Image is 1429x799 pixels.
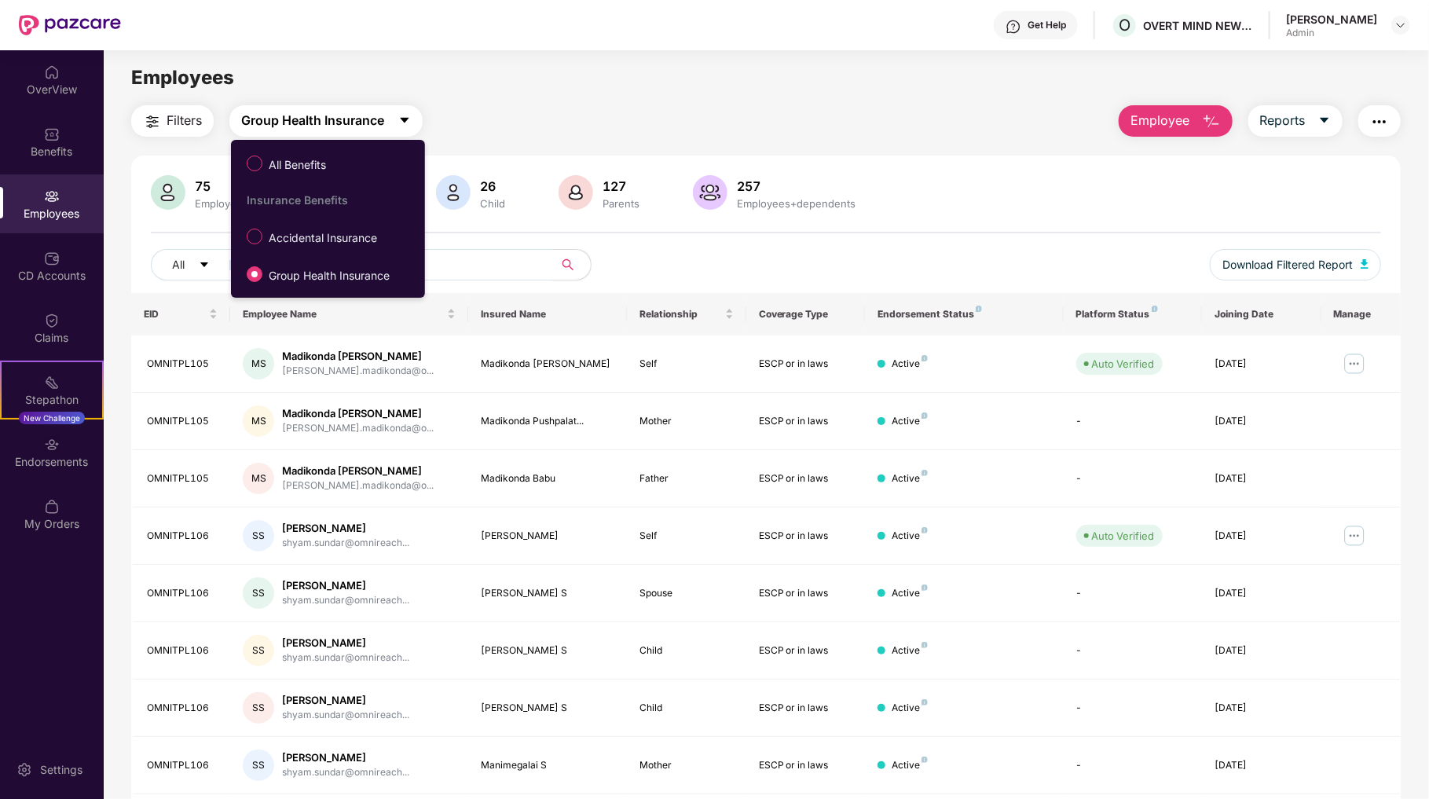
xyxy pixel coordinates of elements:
img: svg+xml;base64,PHN2ZyBpZD0iRW1wbG95ZWVzIiB4bWxucz0iaHR0cDovL3d3dy53My5vcmcvMjAwMC9zdmciIHdpZHRoPS... [44,189,60,204]
div: [DATE] [1215,758,1308,773]
button: Allcaret-down [151,249,247,280]
div: Active [892,414,928,429]
span: Employee Name [243,308,444,321]
div: OMNITPL105 [147,471,218,486]
img: svg+xml;base64,PHN2ZyB4bWxucz0iaHR0cDovL3d3dy53My5vcmcvMjAwMC9zdmciIHdpZHRoPSI4IiBoZWlnaHQ9IjgiIH... [922,527,928,533]
div: shyam.sundar@omnireach... [282,651,409,665]
div: MS [243,348,274,379]
img: svg+xml;base64,PHN2ZyB4bWxucz0iaHR0cDovL3d3dy53My5vcmcvMjAwMC9zdmciIHhtbG5zOnhsaW5rPSJodHRwOi8vd3... [559,175,593,210]
div: [PERSON_NAME] [282,521,409,536]
th: Coverage Type [746,293,865,335]
img: svg+xml;base64,PHN2ZyB4bWxucz0iaHR0cDovL3d3dy53My5vcmcvMjAwMC9zdmciIHdpZHRoPSIyMSIgaGVpZ2h0PSIyMC... [44,375,60,390]
button: search [552,249,592,280]
div: OVERT MIND NEW IDEAS TECHNOLOGIES [1143,18,1253,33]
img: svg+xml;base64,PHN2ZyB4bWxucz0iaHR0cDovL3d3dy53My5vcmcvMjAwMC9zdmciIHdpZHRoPSI4IiBoZWlnaHQ9IjgiIH... [922,412,928,419]
img: svg+xml;base64,PHN2ZyB4bWxucz0iaHR0cDovL3d3dy53My5vcmcvMjAwMC9zdmciIHdpZHRoPSI4IiBoZWlnaHQ9IjgiIH... [922,585,928,591]
th: Manage [1321,293,1401,335]
span: Employee [1130,111,1189,130]
img: svg+xml;base64,PHN2ZyBpZD0iQ2xhaW0iIHhtbG5zPSJodHRwOi8vd3d3LnczLm9yZy8yMDAwL3N2ZyIgd2lkdGg9IjIwIi... [44,313,60,328]
div: OMNITPL106 [147,701,218,716]
span: caret-down [398,114,411,128]
span: Group Health Insurance [262,267,396,284]
div: [DATE] [1215,414,1308,429]
div: [DATE] [1215,586,1308,601]
img: svg+xml;base64,PHN2ZyB4bWxucz0iaHR0cDovL3d3dy53My5vcmcvMjAwMC9zdmciIHdpZHRoPSI4IiBoZWlnaHQ9IjgiIH... [922,642,928,648]
img: svg+xml;base64,PHN2ZyB4bWxucz0iaHR0cDovL3d3dy53My5vcmcvMjAwMC9zdmciIHdpZHRoPSI4IiBoZWlnaHQ9IjgiIH... [922,470,928,476]
span: caret-down [1318,114,1331,128]
img: svg+xml;base64,PHN2ZyB4bWxucz0iaHR0cDovL3d3dy53My5vcmcvMjAwMC9zdmciIHdpZHRoPSIyNCIgaGVpZ2h0PSIyNC... [143,112,162,131]
div: ESCP or in laws [759,529,852,544]
img: svg+xml;base64,PHN2ZyB4bWxucz0iaHR0cDovL3d3dy53My5vcmcvMjAwMC9zdmciIHhtbG5zOnhsaW5rPSJodHRwOi8vd3... [151,175,185,210]
th: Relationship [627,293,746,335]
div: Insurance Benefits [247,193,418,207]
div: Active [892,471,928,486]
div: MS [243,405,274,437]
div: OMNITPL106 [147,643,218,658]
div: ESCP or in laws [759,643,852,658]
div: Self [639,529,733,544]
div: Active [892,529,928,544]
div: ESCP or in laws [759,701,852,716]
button: Group Health Insurancecaret-down [229,105,423,137]
div: OMNITPL105 [147,414,218,429]
div: Active [892,758,928,773]
td: - [1064,565,1203,622]
img: svg+xml;base64,PHN2ZyB4bWxucz0iaHR0cDovL3d3dy53My5vcmcvMjAwMC9zdmciIHdpZHRoPSI4IiBoZWlnaHQ9IjgiIH... [922,355,928,361]
th: EID [131,293,230,335]
span: Relationship [639,308,721,321]
img: svg+xml;base64,PHN2ZyB4bWxucz0iaHR0cDovL3d3dy53My5vcmcvMjAwMC9zdmciIHdpZHRoPSIyNCIgaGVpZ2h0PSIyNC... [1370,112,1389,131]
img: svg+xml;base64,PHN2ZyBpZD0iRW5kb3JzZW1lbnRzIiB4bWxucz0iaHR0cDovL3d3dy53My5vcmcvMjAwMC9zdmciIHdpZH... [44,437,60,453]
div: [PERSON_NAME].madikonda@o... [282,478,434,493]
img: svg+xml;base64,PHN2ZyBpZD0iQ0RfQWNjb3VudHMiIGRhdGEtbmFtZT0iQ0QgQWNjb3VudHMiIHhtbG5zPSJodHRwOi8vd3... [44,251,60,266]
div: Mother [639,758,733,773]
img: svg+xml;base64,PHN2ZyB4bWxucz0iaHR0cDovL3d3dy53My5vcmcvMjAwMC9zdmciIHhtbG5zOnhsaW5rPSJodHRwOi8vd3... [436,175,471,210]
div: [PERSON_NAME] [282,693,409,708]
div: [PERSON_NAME] [282,750,409,765]
div: [PERSON_NAME] [1286,12,1377,27]
div: 127 [599,178,643,194]
div: Child [477,197,508,210]
div: [DATE] [1215,529,1308,544]
td: - [1064,737,1203,794]
img: svg+xml;base64,PHN2ZyB4bWxucz0iaHR0cDovL3d3dy53My5vcmcvMjAwMC9zdmciIHdpZHRoPSI4IiBoZWlnaHQ9IjgiIH... [976,306,982,312]
img: svg+xml;base64,PHN2ZyB4bWxucz0iaHR0cDovL3d3dy53My5vcmcvMjAwMC9zdmciIHhtbG5zOnhsaW5rPSJodHRwOi8vd3... [693,175,727,210]
span: Accidental Insurance [262,229,383,247]
div: [PERSON_NAME] [282,578,409,593]
img: New Pazcare Logo [19,15,121,35]
div: Employees+dependents [734,197,859,210]
div: Endorsement Status [878,308,1050,321]
div: Settings [35,762,87,778]
div: Madikonda Babu [481,471,614,486]
div: Self [639,357,733,372]
div: shyam.sundar@omnireach... [282,593,409,608]
th: Insured Name [468,293,627,335]
div: SS [243,692,274,724]
td: - [1064,680,1203,737]
img: svg+xml;base64,PHN2ZyBpZD0iSG9tZSIgeG1sbnM9Imh0dHA6Ly93d3cudzMub3JnLzIwMDAvc3ZnIiB3aWR0aD0iMjAiIG... [44,64,60,80]
div: Mother [639,414,733,429]
div: shyam.sundar@omnireach... [282,765,409,780]
div: Admin [1286,27,1377,39]
span: EID [144,308,206,321]
div: Stepathon [2,392,102,408]
td: - [1064,393,1203,450]
div: Madikonda Pushpalat... [481,414,614,429]
div: Get Help [1028,19,1066,31]
div: [PERSON_NAME].madikonda@o... [282,364,434,379]
div: Father [639,471,733,486]
div: 75 [192,178,251,194]
div: [DATE] [1215,357,1308,372]
img: svg+xml;base64,PHN2ZyB4bWxucz0iaHR0cDovL3d3dy53My5vcmcvMjAwMC9zdmciIHdpZHRoPSI4IiBoZWlnaHQ9IjgiIH... [1152,306,1158,312]
div: ESCP or in laws [759,471,852,486]
th: Employee Name [230,293,468,335]
div: Active [892,701,928,716]
span: O [1119,16,1130,35]
img: svg+xml;base64,PHN2ZyBpZD0iSGVscC0zMngzMiIgeG1sbnM9Imh0dHA6Ly93d3cudzMub3JnLzIwMDAvc3ZnIiB3aWR0aD... [1006,19,1021,35]
div: Child [639,701,733,716]
div: 257 [734,178,859,194]
div: Auto Verified [1092,528,1155,544]
div: MS [243,463,274,494]
span: Reports [1260,111,1306,130]
div: ESCP or in laws [759,758,852,773]
div: OMNITPL106 [147,529,218,544]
